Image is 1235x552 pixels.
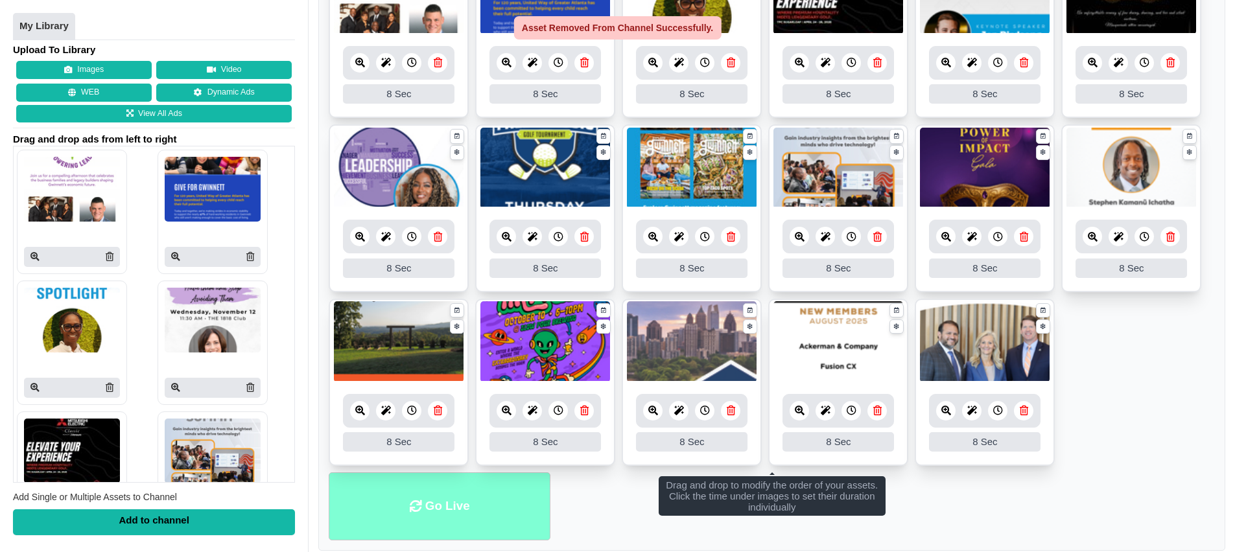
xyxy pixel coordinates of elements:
div: 8 Sec [489,432,601,452]
div: 8 Sec [343,432,454,452]
div: 8 Sec [1076,84,1187,104]
img: 4.289 mb [920,301,1050,382]
button: Images [16,62,152,80]
img: 2.316 mb [627,128,757,209]
img: P250x250 image processing20250919 1639111 pvhb5s [24,288,120,353]
div: 8 Sec [782,432,894,452]
div: Asset Removed From Channel Successfully. [513,16,721,40]
div: 8 Sec [929,259,1041,278]
img: P250x250 image processing20250918 1639111 yh6qb4 [24,419,120,484]
img: 4.238 mb [334,301,464,382]
img: P250x250 image processing20250918 1639111 9uv7bt [165,288,261,353]
div: 8 Sec [929,84,1041,104]
img: 238.012 kb [773,301,903,382]
img: 2.226 mb [920,128,1050,209]
button: Video [156,62,292,80]
div: 8 Sec [782,84,894,104]
img: 799.765 kb [627,301,757,382]
div: 8 Sec [929,432,1041,452]
img: P250x250 image processing20250917 1593173 1kf4o6v [165,419,261,484]
li: Go Live [329,472,550,540]
img: 1044.257 kb [480,301,610,382]
div: 8 Sec [636,259,747,278]
a: Dynamic Ads [156,84,292,102]
iframe: Chat Widget [1170,490,1235,552]
div: 8 Sec [636,432,747,452]
img: 2.016 mb [334,128,464,209]
a: View All Ads [16,105,292,123]
div: Add to channel [13,509,295,535]
img: 2.459 mb [480,128,610,209]
span: Drag and drop ads from left to right [13,133,295,146]
img: 3.841 mb [1066,128,1196,209]
h4: Upload To Library [13,43,295,56]
a: My Library [13,13,75,40]
div: 8 Sec [343,84,454,104]
img: 2.466 mb [773,128,903,209]
button: WEB [16,84,152,102]
img: P250x250 image processing20250919 1639111 1n4kxa7 [165,157,261,222]
div: 8 Sec [782,259,894,278]
img: P250x250 image processing20250923 1793698 1nhp3bk [24,157,120,222]
div: 8 Sec [343,259,454,278]
div: 8 Sec [1076,259,1187,278]
div: 8 Sec [489,259,601,278]
div: 8 Sec [636,84,747,104]
span: Add Single or Multiple Assets to Channel [13,492,177,503]
div: 8 Sec [489,84,601,104]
